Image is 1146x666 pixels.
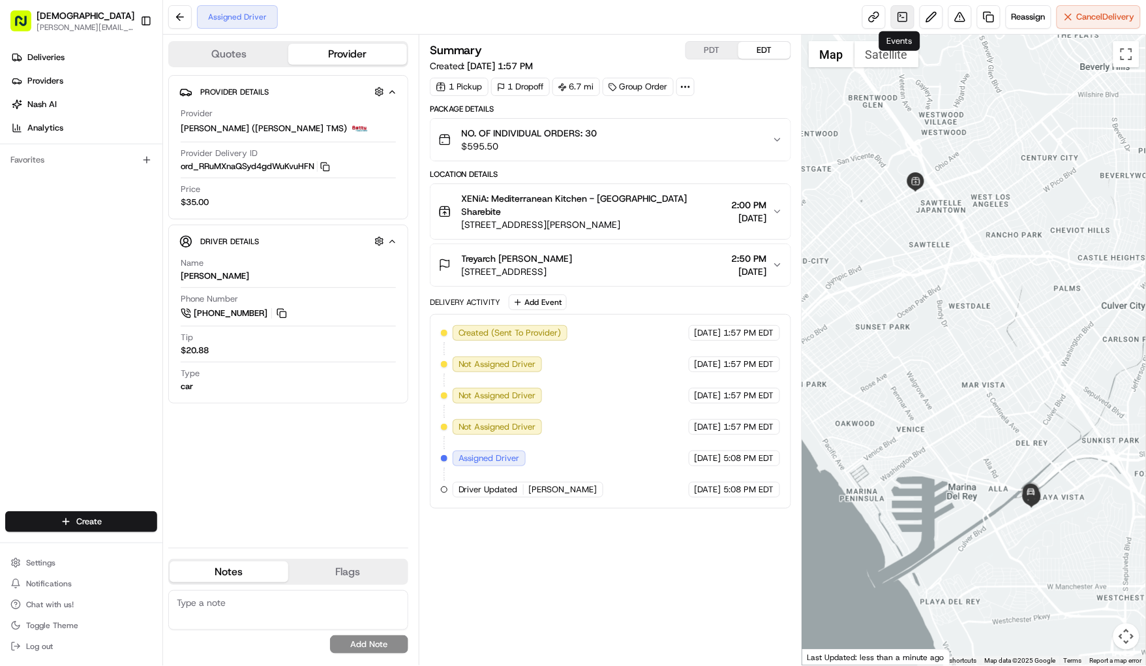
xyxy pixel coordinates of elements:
div: Events [879,31,920,51]
button: NO. OF INDIVIDUAL ORDERS: 30$595.50 [430,119,791,161]
span: Treyarch [PERSON_NAME] [462,252,573,265]
span: 5:08 PM EDT [724,452,774,464]
span: $35.00 [181,197,209,208]
span: Deliveries [27,52,65,63]
span: [DATE] 1:57 PM [468,60,534,72]
div: 📗 [13,191,23,201]
a: Report a map error [1090,657,1142,664]
div: Location Details [430,169,791,180]
span: Nash AI [27,99,57,110]
a: Deliveries [5,47,162,68]
button: Map camera controls [1113,624,1139,650]
div: Favorites [5,150,157,170]
a: Terms [1064,657,1082,664]
span: Assigned Driver [459,452,520,464]
img: betty.jpg [352,121,368,136]
span: 2:50 PM [732,252,767,265]
a: Powered byPylon [92,221,158,231]
span: 1:57 PM EDT [724,327,774,339]
span: [STREET_ADDRESS][PERSON_NAME] [462,218,727,231]
span: Phone Number [181,293,238,305]
button: Log out [5,637,157,656]
button: Create [5,511,157,532]
span: Reassign [1012,11,1046,23]
span: [DATE] [695,452,721,464]
span: Provider Delivery ID [181,148,258,159]
button: CancelDelivery [1057,5,1141,29]
span: Cancel Delivery [1077,11,1135,23]
div: Package Details [430,104,791,114]
span: [DATE] [695,484,721,496]
button: Settings [5,554,157,572]
span: Driver Updated [459,484,518,496]
div: Start new chat [44,125,214,138]
a: Nash AI [5,94,162,115]
a: Analytics [5,118,162,138]
span: Create [76,516,102,528]
button: [PERSON_NAME][EMAIL_ADDRESS][DOMAIN_NAME] [37,22,134,33]
span: Created (Sent To Provider) [459,327,562,339]
span: [STREET_ADDRESS] [462,265,573,278]
button: Driver Details [179,230,397,252]
span: [PERSON_NAME] [529,484,597,496]
span: 5:08 PM EDT [724,484,774,496]
div: We're available if you need us! [44,138,165,148]
span: [PERSON_NAME] ([PERSON_NAME] TMS) [181,123,347,135]
button: EDT [738,42,791,59]
a: Open this area in Google Maps (opens a new window) [806,648,849,665]
button: [DEMOGRAPHIC_DATA] [37,9,134,22]
span: API Documentation [123,189,209,202]
span: Toggle Theme [26,620,78,631]
button: Toggle Theme [5,616,157,635]
span: [DATE] [695,390,721,402]
div: Last Updated: less than a minute ago [802,649,950,665]
span: NO. OF INDIVIDUAL ORDERS: 30 [462,127,597,140]
a: [PHONE_NUMBER] [181,306,289,321]
div: [PERSON_NAME] [181,270,249,282]
button: Provider Details [179,81,397,103]
button: Start new chat [222,129,237,144]
div: $20.88 [181,345,209,357]
button: Show satellite imagery [854,41,919,67]
button: Provider [288,44,407,65]
span: Driver Details [200,236,259,247]
span: [DATE] [732,212,767,225]
button: Notifications [5,575,157,593]
a: 💻API Documentation [105,184,215,208]
span: Price [181,183,200,195]
span: Type [181,368,200,379]
button: Chat with us! [5,595,157,614]
button: Show street map [809,41,854,67]
span: $595.50 [462,140,597,153]
span: Notifications [26,579,72,589]
span: Map data ©2025 Google [985,657,1056,664]
span: Pylon [130,221,158,231]
span: [PHONE_NUMBER] [194,308,267,319]
span: Not Assigned Driver [459,358,536,370]
span: Providers [27,75,63,87]
button: Toggle fullscreen view [1113,41,1139,67]
a: Providers [5,71,162,91]
span: Knowledge Base [26,189,100,202]
button: Quotes [170,44,288,65]
button: Flags [288,562,407,582]
img: Google [806,648,849,665]
span: Log out [26,641,53,652]
img: Nash [13,13,39,39]
button: ord_RRuMXnaQSyd4gdWuKvuHFN [181,161,330,172]
button: Reassign [1006,5,1051,29]
span: Provider [181,108,213,119]
h3: Summary [430,44,483,56]
span: Created: [430,59,534,72]
img: 1736555255976-a54dd68f-1ca7-489b-9aae-adbdc363a1c4 [13,125,37,148]
span: 2:00 PM [732,198,767,212]
span: Tip [181,332,193,343]
div: 💻 [110,191,121,201]
span: [DATE] [695,421,721,433]
span: Settings [26,558,55,568]
span: Provider Details [200,87,269,97]
span: 1:57 PM EDT [724,421,774,433]
button: [DEMOGRAPHIC_DATA][PERSON_NAME][EMAIL_ADDRESS][DOMAIN_NAME] [5,5,135,37]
